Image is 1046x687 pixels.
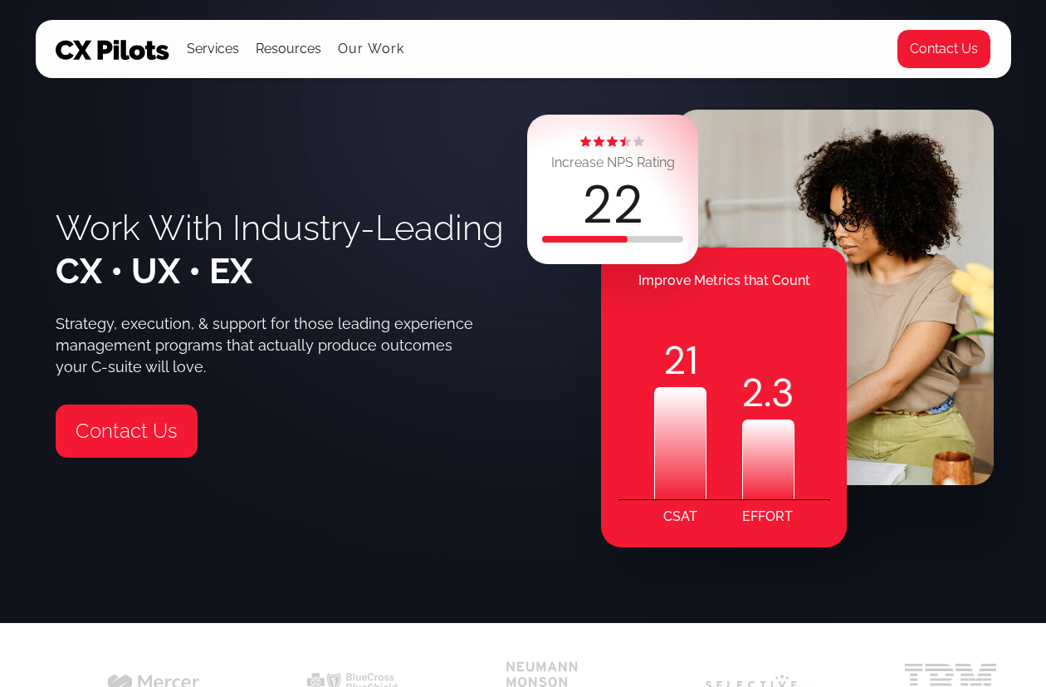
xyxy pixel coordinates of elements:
[897,29,991,69] a: Contact Us
[582,179,643,232] div: 22
[256,37,321,61] div: Resources
[742,500,793,533] div: EFFORT
[56,405,198,458] a: Contact Us
[551,151,675,174] div: Increase NPS Rating
[56,313,484,378] div: Strategy, execution, & support for those leading experience management programs that actually pro...
[663,500,697,533] div: CSAT
[56,251,252,292] span: CX • UX • EX
[187,37,239,61] div: Services
[256,21,321,77] div: Resources
[741,366,764,420] code: 2
[338,42,405,56] a: Our Work
[601,264,847,297] div: Improve Metrics that Count
[771,366,794,420] code: 3
[742,366,794,420] div: .
[56,207,504,293] h1: Work With Industry-Leading
[654,334,706,387] div: 21
[187,21,239,77] div: Services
